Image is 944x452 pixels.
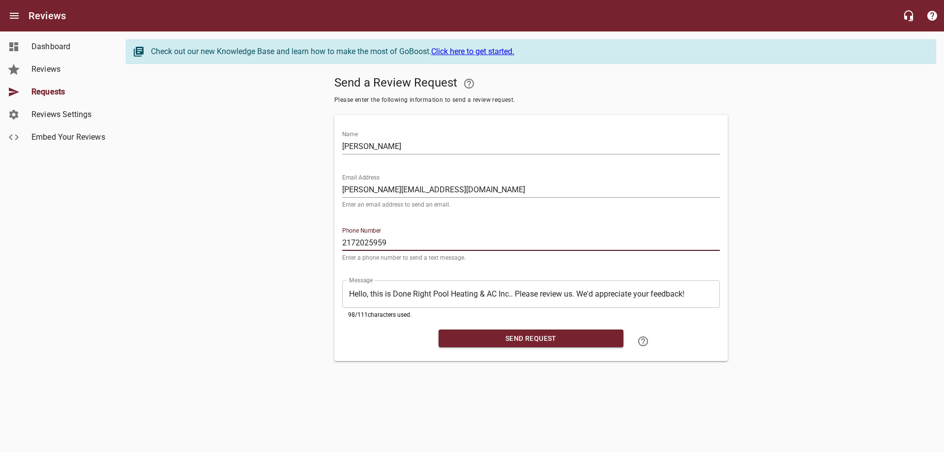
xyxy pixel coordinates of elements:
[431,47,514,56] a: Click here to get started.
[342,175,380,181] label: Email Address
[897,4,920,28] button: Live Chat
[631,330,655,353] a: Learn how to "Send a Review Request"
[446,332,616,345] span: Send Request
[31,63,106,75] span: Reviews
[348,311,412,318] span: 98 / 111 characters used.
[31,86,106,98] span: Requests
[2,4,26,28] button: Open drawer
[334,95,728,105] span: Please enter the following information to send a review request.
[457,72,481,95] a: Your Google or Facebook account must be connected to "Send a Review Request"
[151,46,926,58] div: Check out our new Knowledge Base and learn how to make the most of GoBoost.
[342,131,358,137] label: Name
[920,4,944,28] button: Support Portal
[31,131,106,143] span: Embed Your Reviews
[334,72,728,95] h5: Send a Review Request
[31,109,106,121] span: Reviews Settings
[29,8,66,24] h6: Reviews
[342,255,720,261] p: Enter a phone number to send a text message.
[342,202,720,208] p: Enter an email address to send an email.
[349,289,713,299] textarea: Hello, this is Done Right Pool Heating & AC Inc.. Please review us. We'd appreciate your feedback!
[342,228,381,234] label: Phone Number
[31,41,106,53] span: Dashboard
[439,330,623,348] button: Send Request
